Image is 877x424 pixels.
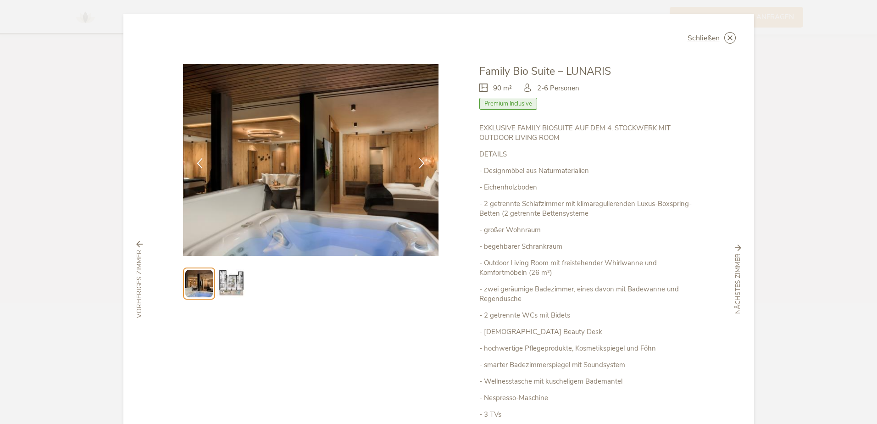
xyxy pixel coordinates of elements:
img: Preview [185,270,213,297]
p: - Eichenholzboden [479,183,694,192]
span: Schließen [688,34,720,42]
p: - Outdoor Living Room mit freistehender Whirlwanne und Komfortmöbeln (26 m²) [479,258,694,278]
img: Preview [216,269,246,298]
p: EXKLUSIVE FAMILY BIOSUITE AUF DEM 4. STOCKWERK MIT OUTDOOR LIVING ROOM [479,123,694,143]
span: 90 m² [493,84,512,93]
span: nächstes Zimmer [733,253,743,314]
p: - großer Wohnraum [479,225,694,235]
p: - begehbarer Schrankraum [479,242,694,251]
span: Family Bio Suite – LUNARIS [479,64,611,78]
p: - Designmöbel aus Naturmaterialien [479,166,694,176]
img: Family Bio Suite – LUNARIS [183,64,439,256]
span: 2-6 Personen [537,84,579,93]
span: vorheriges Zimmer [135,250,144,318]
p: - 2 getrennte Schlafzimmer mit klimaregulierenden Luxus-Boxspring-Betten (2 getrennte Bettensysteme [479,199,694,218]
p: - zwei geräumige Badezimmer, eines davon mit Badewanne und Regendusche [479,285,694,304]
span: Premium Inclusive [479,98,537,110]
p: DETAILS [479,150,694,159]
